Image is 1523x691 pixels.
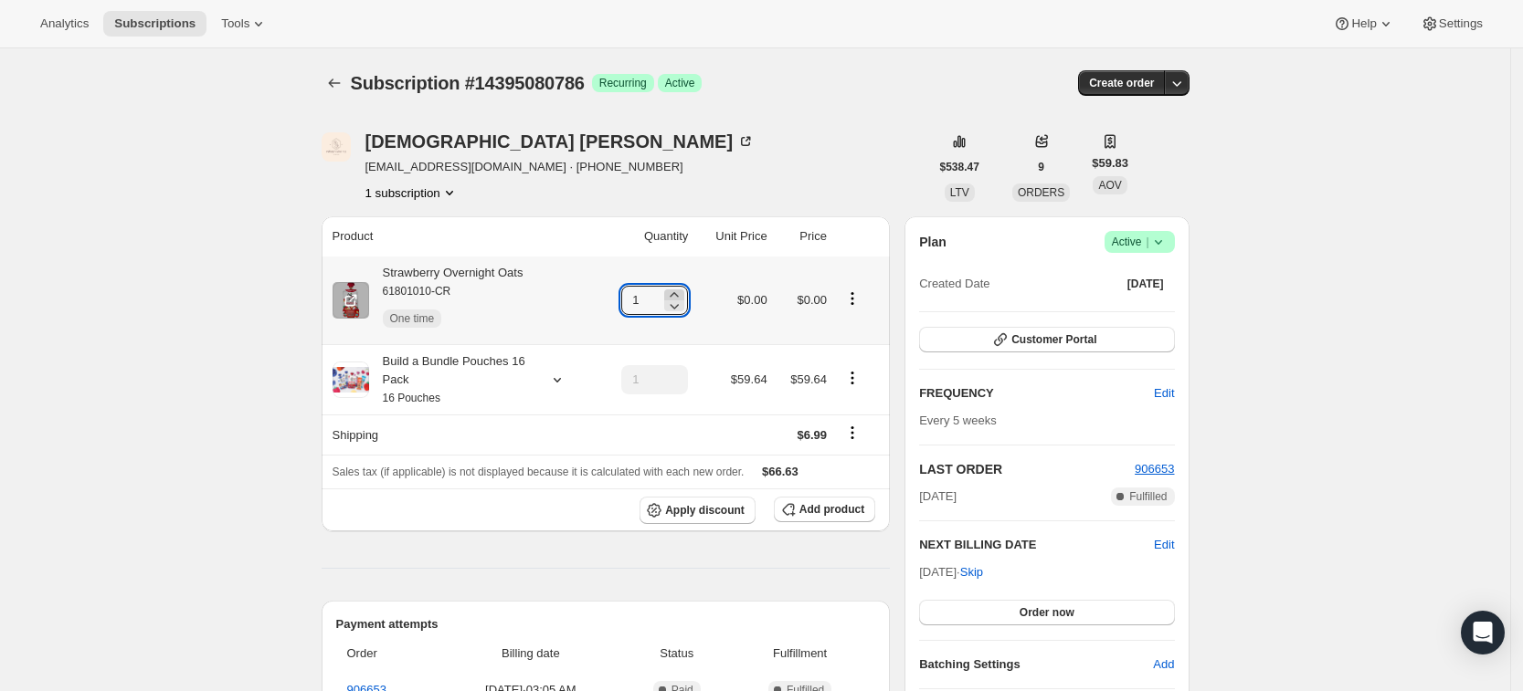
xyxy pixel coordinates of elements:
[919,233,947,251] h2: Plan
[762,465,799,478] span: $66.63
[1439,16,1483,31] span: Settings
[221,16,249,31] span: Tools
[797,293,827,307] span: $0.00
[369,352,534,407] div: Build a Bundle Pouches 16 Pack
[333,282,369,319] img: product img
[1092,154,1128,173] span: $59.83
[919,487,957,506] span: [DATE]
[1135,462,1174,476] a: 906653
[1089,76,1154,90] span: Create order
[1027,154,1055,180] button: 9
[336,633,439,674] th: Order
[1153,655,1174,674] span: Add
[797,428,827,442] span: $6.99
[322,132,351,162] span: Priscyla daCosta
[114,16,196,31] span: Subscriptions
[919,655,1153,674] h6: Batching Settings
[1018,186,1064,199] span: ORDERS
[322,414,597,455] th: Shipping
[1098,179,1121,192] span: AOV
[383,285,451,298] small: 61801010-CR
[443,644,618,663] span: Billing date
[1011,332,1096,347] span: Customer Portal
[322,70,347,96] button: Subscriptions
[629,644,724,663] span: Status
[365,183,459,202] button: Product actions
[731,372,767,386] span: $59.64
[949,558,994,587] button: Skip
[940,160,979,174] span: $538.47
[210,11,279,37] button: Tools
[390,311,435,326] span: One time
[919,414,997,427] span: Every 5 weeks
[919,384,1154,403] h2: FREQUENCY
[640,497,756,524] button: Apply discount
[919,600,1174,625] button: Order now
[950,186,969,199] span: LTV
[919,275,989,293] span: Created Date
[1143,379,1185,408] button: Edit
[735,644,864,663] span: Fulfillment
[322,216,597,257] th: Product
[29,11,100,37] button: Analytics
[737,293,767,307] span: $0.00
[1112,233,1168,251] span: Active
[665,503,745,518] span: Apply discount
[919,460,1135,478] h2: LAST ORDER
[1038,160,1044,174] span: 9
[383,392,440,404] small: 16 Pouches
[369,264,524,337] div: Strawberry Overnight Oats
[336,615,876,633] h2: Payment attempts
[1461,611,1505,654] div: Open Intercom Messenger
[1078,70,1165,96] button: Create order
[1154,384,1174,403] span: Edit
[1146,235,1148,249] span: |
[1410,11,1494,37] button: Settings
[838,288,867,309] button: Product actions
[919,536,1154,554] h2: NEXT BILLING DATE
[103,11,206,37] button: Subscriptions
[599,76,647,90] span: Recurring
[929,154,990,180] button: $538.47
[960,563,983,581] span: Skip
[919,565,983,579] span: [DATE] ·
[773,216,832,257] th: Price
[333,466,745,478] span: Sales tax (if applicable) is not displayed because it is calculated with each new order.
[1154,536,1174,554] button: Edit
[799,502,864,517] span: Add product
[1020,605,1074,620] span: Order now
[1116,271,1175,297] button: [DATE]
[1135,460,1174,478] button: 906653
[838,368,867,388] button: Product actions
[665,76,695,90] span: Active
[774,497,875,522] button: Add product
[1129,489,1167,504] span: Fulfilled
[919,327,1174,352] button: Customer Portal
[838,423,867,443] button: Shipping actions
[351,73,585,93] span: Subscription #14395080786
[365,158,756,176] span: [EMAIL_ADDRESS][DOMAIN_NAME] · [PHONE_NUMBER]
[790,372,827,386] span: $59.64
[365,132,756,151] div: [DEMOGRAPHIC_DATA] [PERSON_NAME]
[40,16,89,31] span: Analytics
[596,216,693,257] th: Quantity
[1127,277,1164,291] span: [DATE]
[693,216,772,257] th: Unit Price
[1322,11,1405,37] button: Help
[1142,650,1185,679] button: Add
[1351,16,1376,31] span: Help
